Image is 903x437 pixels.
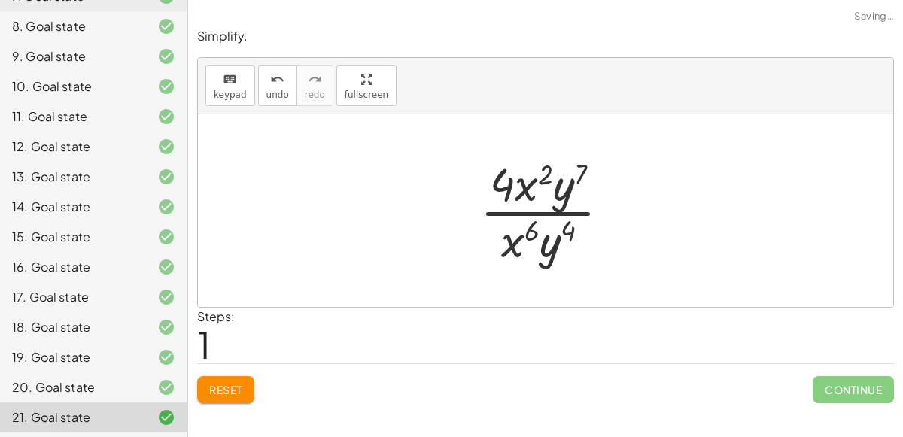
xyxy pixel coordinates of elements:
[157,288,175,306] i: Task finished and correct.
[197,376,254,403] button: Reset
[205,65,255,106] button: keyboardkeypad
[157,258,175,276] i: Task finished and correct.
[12,138,133,156] div: 12. Goal state
[157,198,175,216] i: Task finished and correct.
[223,71,237,89] i: keyboard
[12,228,133,246] div: 15. Goal state
[157,168,175,186] i: Task finished and correct.
[12,108,133,126] div: 11. Goal state
[157,138,175,156] i: Task finished and correct.
[12,408,133,426] div: 21. Goal state
[12,288,133,306] div: 17. Goal state
[12,47,133,65] div: 9. Goal state
[12,378,133,396] div: 20. Goal state
[12,258,133,276] div: 16. Goal state
[296,65,333,106] button: redoredo
[12,318,133,336] div: 18. Goal state
[157,17,175,35] i: Task finished and correct.
[12,17,133,35] div: 8. Goal state
[345,90,388,100] span: fullscreen
[336,65,397,106] button: fullscreen
[197,28,894,45] p: Simplify.
[157,77,175,96] i: Task finished and correct.
[197,321,211,367] span: 1
[157,108,175,126] i: Task finished and correct.
[214,90,247,100] span: keypad
[157,47,175,65] i: Task finished and correct.
[258,65,297,106] button: undoundo
[157,408,175,426] i: Task finished and correct.
[197,308,235,324] label: Steps:
[854,9,894,24] span: Saving…
[266,90,289,100] span: undo
[305,90,325,100] span: redo
[157,348,175,366] i: Task finished and correct.
[209,383,242,396] span: Reset
[270,71,284,89] i: undo
[157,318,175,336] i: Task finished and correct.
[12,77,133,96] div: 10. Goal state
[12,168,133,186] div: 13. Goal state
[157,378,175,396] i: Task finished and correct.
[157,228,175,246] i: Task finished and correct.
[308,71,322,89] i: redo
[12,198,133,216] div: 14. Goal state
[12,348,133,366] div: 19. Goal state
